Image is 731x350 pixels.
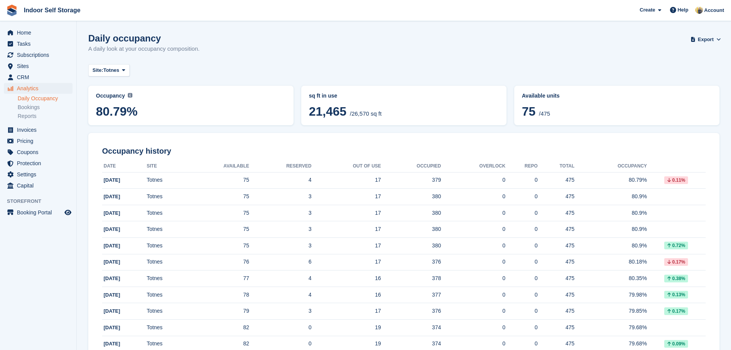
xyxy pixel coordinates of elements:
[312,221,381,238] td: 17
[678,6,688,14] span: Help
[147,238,186,254] td: Totnes
[381,176,441,184] div: 379
[574,238,647,254] td: 80.9%
[249,205,311,221] td: 3
[17,83,63,94] span: Analytics
[381,323,441,332] div: 374
[96,105,286,118] span: 80.79%
[505,307,538,315] div: 0
[538,254,574,270] td: 475
[698,36,714,43] span: Export
[6,5,18,16] img: stora-icon-8386f47178a22dfd0bd8f6a31ec36ba5ce8667c1dd55bd0f319d3a0aa187defe.svg
[381,160,441,173] th: Occupied
[17,180,63,191] span: Capital
[88,64,130,77] button: Site: Totnes
[312,320,381,336] td: 19
[104,177,120,183] span: [DATE]
[441,209,505,217] div: 0
[505,340,538,348] div: 0
[18,113,73,120] a: Reports
[441,340,505,348] div: 0
[441,176,505,184] div: 0
[538,287,574,303] td: 475
[441,307,505,315] div: 0
[704,7,724,14] span: Account
[249,254,311,270] td: 6
[538,238,574,254] td: 475
[538,172,574,189] td: 475
[186,172,249,189] td: 75
[312,172,381,189] td: 17
[4,136,73,146] a: menu
[186,270,249,287] td: 77
[147,270,186,287] td: Totnes
[4,61,73,71] a: menu
[186,303,249,320] td: 79
[441,160,505,173] th: Overlock
[574,287,647,303] td: 79.98%
[92,66,103,74] span: Site:
[441,274,505,282] div: 0
[505,192,538,201] div: 0
[249,270,311,287] td: 4
[505,209,538,217] div: 0
[522,93,559,99] span: Available units
[17,38,63,49] span: Tasks
[522,92,712,100] abbr: Current percentage of units occupied or overlocked
[538,270,574,287] td: 475
[104,210,120,216] span: [DATE]
[4,83,73,94] a: menu
[4,124,73,135] a: menu
[441,192,505,201] div: 0
[104,194,120,199] span: [DATE]
[104,325,120,330] span: [DATE]
[505,242,538,250] div: 0
[381,209,441,217] div: 380
[147,254,186,270] td: Totnes
[664,258,688,266] div: 0.17%
[249,172,311,189] td: 4
[381,225,441,233] div: 380
[4,158,73,169] a: menu
[7,197,76,205] span: Storefront
[102,147,706,156] h2: Occupancy history
[664,340,688,348] div: 0.09%
[147,303,186,320] td: Totnes
[574,303,647,320] td: 79.85%
[186,160,249,173] th: Available
[88,45,200,53] p: A daily look at your occupancy composition.
[441,225,505,233] div: 0
[104,243,120,249] span: [DATE]
[249,160,311,173] th: Reserved
[574,172,647,189] td: 80.79%
[249,221,311,238] td: 3
[505,274,538,282] div: 0
[574,189,647,205] td: 80.9%
[538,303,574,320] td: 475
[312,303,381,320] td: 17
[96,93,125,99] span: Occupancy
[249,287,311,303] td: 4
[312,238,381,254] td: 17
[147,205,186,221] td: Totnes
[249,320,311,336] td: 0
[312,205,381,221] td: 17
[692,33,719,46] button: Export
[21,4,84,17] a: Indoor Self Storage
[17,72,63,83] span: CRM
[664,242,688,249] div: 0.72%
[147,320,186,336] td: Totnes
[104,275,120,281] span: [DATE]
[186,238,249,254] td: 75
[664,307,688,315] div: 0.17%
[104,292,120,298] span: [DATE]
[147,287,186,303] td: Totnes
[128,93,132,98] img: icon-info-grey-7440780725fd019a000dd9b08b2336e03edf1995a4989e88bcd33f0948082b44.svg
[17,147,63,158] span: Coupons
[574,160,647,173] th: Occupancy
[312,189,381,205] td: 17
[381,242,441,250] div: 380
[4,27,73,38] a: menu
[96,92,286,100] abbr: Current percentage of sq ft occupied
[574,221,647,238] td: 80.9%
